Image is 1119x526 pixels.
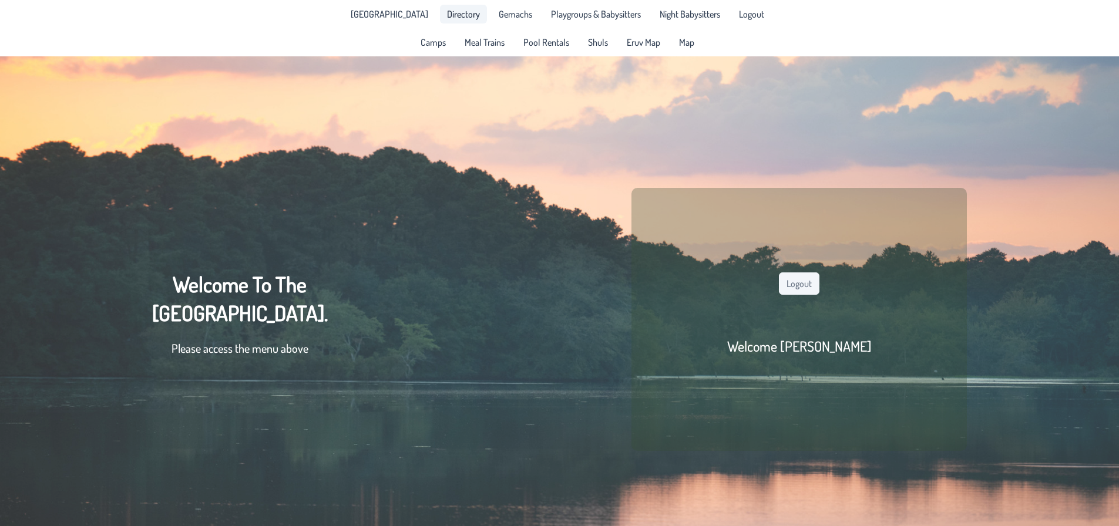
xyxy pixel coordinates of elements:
[732,5,771,23] li: Logout
[492,5,539,23] a: Gemachs
[544,5,648,23] a: Playgroups & Babysitters
[414,33,453,52] a: Camps
[440,5,487,23] a: Directory
[620,33,667,52] a: Eruv Map
[739,9,764,19] span: Logout
[660,9,720,19] span: Night Babysitters
[152,270,328,369] div: Welcome To The [GEOGRAPHIC_DATA].
[458,33,512,52] a: Meal Trains
[672,33,701,52] a: Map
[588,38,608,47] span: Shuls
[421,38,446,47] span: Camps
[551,9,641,19] span: Playgroups & Babysitters
[351,9,428,19] span: [GEOGRAPHIC_DATA]
[447,9,480,19] span: Directory
[779,272,819,295] button: Logout
[653,5,727,23] a: Night Babysitters
[152,339,328,357] p: Please access the menu above
[581,33,615,52] a: Shuls
[627,38,660,47] span: Eruv Map
[516,33,576,52] a: Pool Rentals
[523,38,569,47] span: Pool Rentals
[499,9,532,19] span: Gemachs
[344,5,435,23] li: Pine Lake Park
[465,38,505,47] span: Meal Trains
[727,337,872,355] h2: Welcome [PERSON_NAME]
[679,38,694,47] span: Map
[344,5,435,23] a: [GEOGRAPHIC_DATA]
